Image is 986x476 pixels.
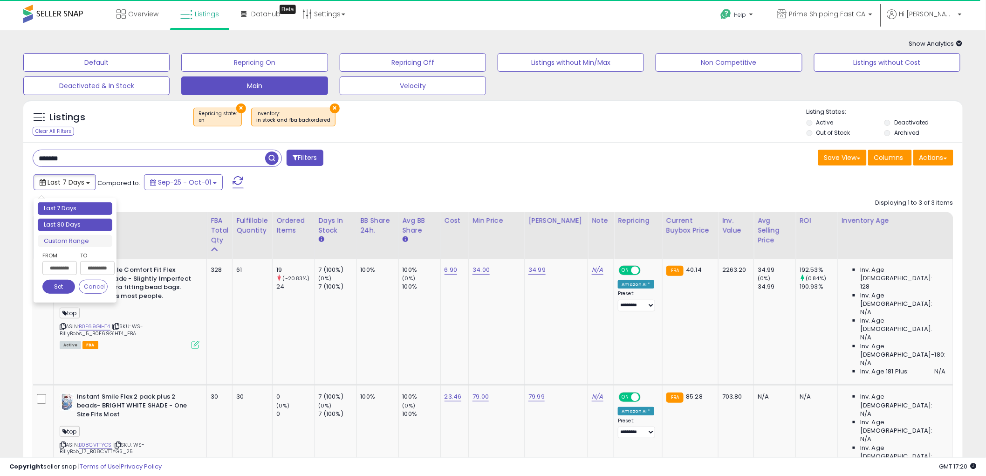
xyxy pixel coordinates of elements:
strong: Copyright [9,462,43,471]
span: Compared to: [97,179,140,187]
span: ON [620,393,631,401]
a: 34.99 [528,265,546,275]
div: BB Share 24h. [361,216,395,235]
span: | SKU: WS-BillyBobs_5_B0F69G1HT4_FBA [60,323,144,337]
div: 100% [403,410,440,418]
button: Sep-25 - Oct-01 [144,174,223,190]
a: 79.00 [472,392,489,401]
div: on [199,117,237,124]
div: Clear All Filters [33,127,74,136]
div: 19 [276,266,314,274]
div: 190.93% [800,283,837,291]
span: Hi [PERSON_NAME] [899,9,955,19]
span: Inv. Age [DEMOGRAPHIC_DATA]: [860,393,946,409]
a: 23.46 [445,392,462,401]
small: (0%) [758,275,771,282]
span: top [60,308,80,318]
button: Actions [913,150,953,166]
div: Cost [445,216,465,226]
div: Days In Stock [319,216,353,235]
span: 128 [860,283,870,291]
small: (-20.83%) [283,275,309,282]
span: OFF [639,393,654,401]
small: (0%) [319,402,332,409]
span: Show Analytics [909,39,963,48]
div: Amazon AI * [618,407,654,415]
div: 100% [361,393,391,401]
span: 2025-10-9 17:20 GMT [939,462,977,471]
div: 100% [403,266,440,274]
a: N/A [592,265,603,275]
a: Help [713,1,762,30]
div: Avg BB Share [403,216,437,235]
button: Repricing On [181,53,328,72]
span: Help [734,11,746,19]
span: 85.28 [686,392,703,401]
div: N/A [800,393,830,401]
button: Last 7 Days [34,174,96,190]
div: Inv. value [722,216,750,235]
span: Inv. Age [DEMOGRAPHIC_DATA]: [860,418,946,435]
label: Archived [894,129,919,137]
a: N/A [592,392,603,401]
button: Main [181,76,328,95]
div: N/A [758,393,788,401]
span: 40.14 [686,265,702,274]
button: × [236,103,246,113]
span: FBA [82,341,98,349]
div: Preset: [618,290,655,311]
div: ASIN: [60,266,199,348]
a: B08CVTTYGS [79,441,112,449]
span: N/A [860,410,871,418]
button: × [330,103,340,113]
b: Instant Smile Flex 2 pack plus 2 beads- BRIGHT WHITE SHADE - One Size Fits Most [77,393,190,421]
div: 7 (100%) [319,410,356,418]
button: Listings without Cost [814,53,960,72]
div: Displaying 1 to 3 of 3 items [876,199,953,207]
a: 6.90 [445,265,458,275]
div: 192.53% [800,266,837,274]
div: 24 [276,283,314,291]
h5: Listings [49,111,85,124]
div: 328 [211,266,225,274]
span: Inventory : [256,110,330,124]
span: N/A [935,367,946,376]
label: To [80,251,108,260]
span: Columns [874,153,904,162]
span: All listings currently available for purchase on Amazon [60,341,81,349]
div: 30 [211,393,225,401]
span: ON [620,267,631,275]
small: (0.84%) [806,275,826,282]
div: Note [592,216,610,226]
div: Tooltip anchor [280,5,296,14]
a: B0F69G1HT4 [79,323,110,331]
span: N/A [860,435,871,443]
span: Listings [195,9,219,19]
b: Instant Smile Comfort Fit Flex Natural Shade - Slightly Imperfect - with 2 extra fitting bead bag... [81,266,194,303]
div: Ordered Items [276,216,310,235]
label: From [42,251,75,260]
div: ROI [800,216,834,226]
button: Save View [818,150,867,166]
small: FBA [666,266,684,276]
label: Out of Stock [816,129,850,137]
div: Fulfillable Quantity [236,216,268,235]
small: Avg BB Share. [403,235,408,244]
button: Columns [868,150,912,166]
small: FBA [666,393,684,403]
div: 703.80 [722,393,746,401]
div: Current Buybox Price [666,216,714,235]
span: | SKU: WS-BillyBob_17_B08CVTTYGS_25 [60,441,145,455]
a: 34.00 [472,265,490,275]
span: Inv. Age [DEMOGRAPHIC_DATA]-180: [860,342,946,359]
a: 79.99 [528,392,545,401]
div: 34.99 [758,283,795,291]
span: Inv. Age [DEMOGRAPHIC_DATA]: [860,317,946,333]
label: Deactivated [894,118,929,126]
div: in stock and fba backordered [256,117,330,124]
button: Non Competitive [656,53,802,72]
span: N/A [860,308,871,317]
div: 100% [403,283,440,291]
button: Listings without Min/Max [498,53,644,72]
div: seller snap | | [9,462,162,471]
